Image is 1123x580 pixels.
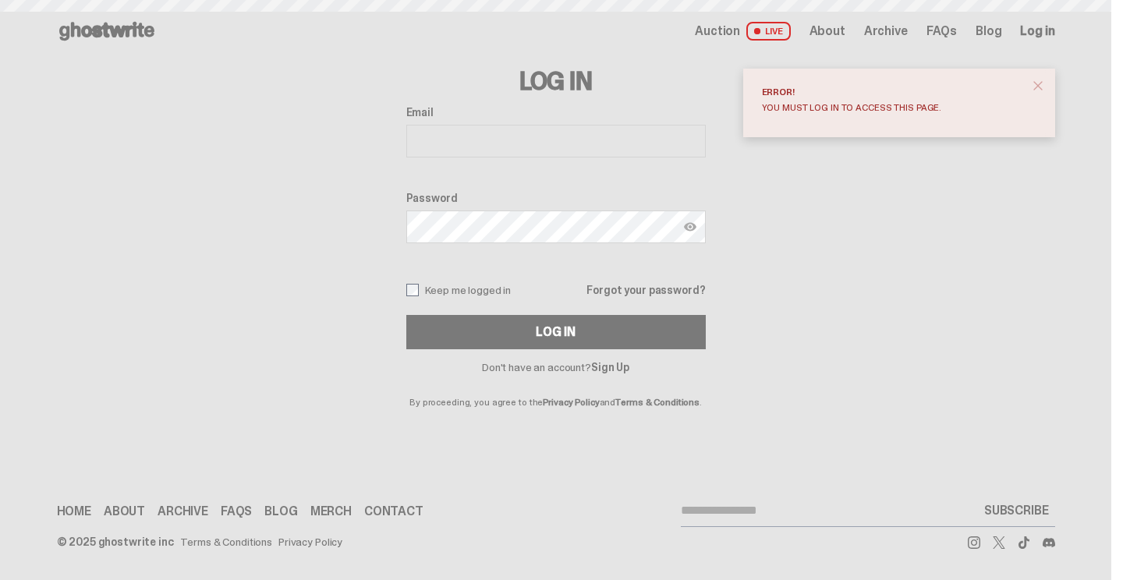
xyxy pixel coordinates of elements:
[591,360,629,374] a: Sign Up
[536,326,575,338] div: Log In
[278,536,342,547] a: Privacy Policy
[310,505,352,518] a: Merch
[864,25,908,37] a: Archive
[406,106,706,118] label: Email
[695,22,790,41] a: Auction LIVE
[406,362,706,373] p: Don't have an account?
[221,505,252,518] a: FAQs
[746,22,791,41] span: LIVE
[406,284,512,296] label: Keep me logged in
[158,505,208,518] a: Archive
[264,505,297,518] a: Blog
[586,285,705,295] a: Forgot your password?
[406,192,706,204] label: Password
[1024,72,1052,100] button: close
[364,505,423,518] a: Contact
[180,536,272,547] a: Terms & Conditions
[762,103,1024,112] div: You must log in to access this page.
[809,25,845,37] a: About
[978,495,1055,526] button: SUBSCRIBE
[406,69,706,94] h3: Log In
[976,25,1001,37] a: Blog
[695,25,740,37] span: Auction
[615,396,700,408] a: Terms & Conditions
[543,396,599,408] a: Privacy Policy
[926,25,957,37] a: FAQs
[406,284,419,296] input: Keep me logged in
[684,221,696,233] img: Show password
[57,536,174,547] div: © 2025 ghostwrite inc
[406,315,706,349] button: Log In
[104,505,145,518] a: About
[57,505,91,518] a: Home
[1020,25,1054,37] a: Log in
[406,373,706,407] p: By proceeding, you agree to the and .
[762,87,1024,97] div: Error!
